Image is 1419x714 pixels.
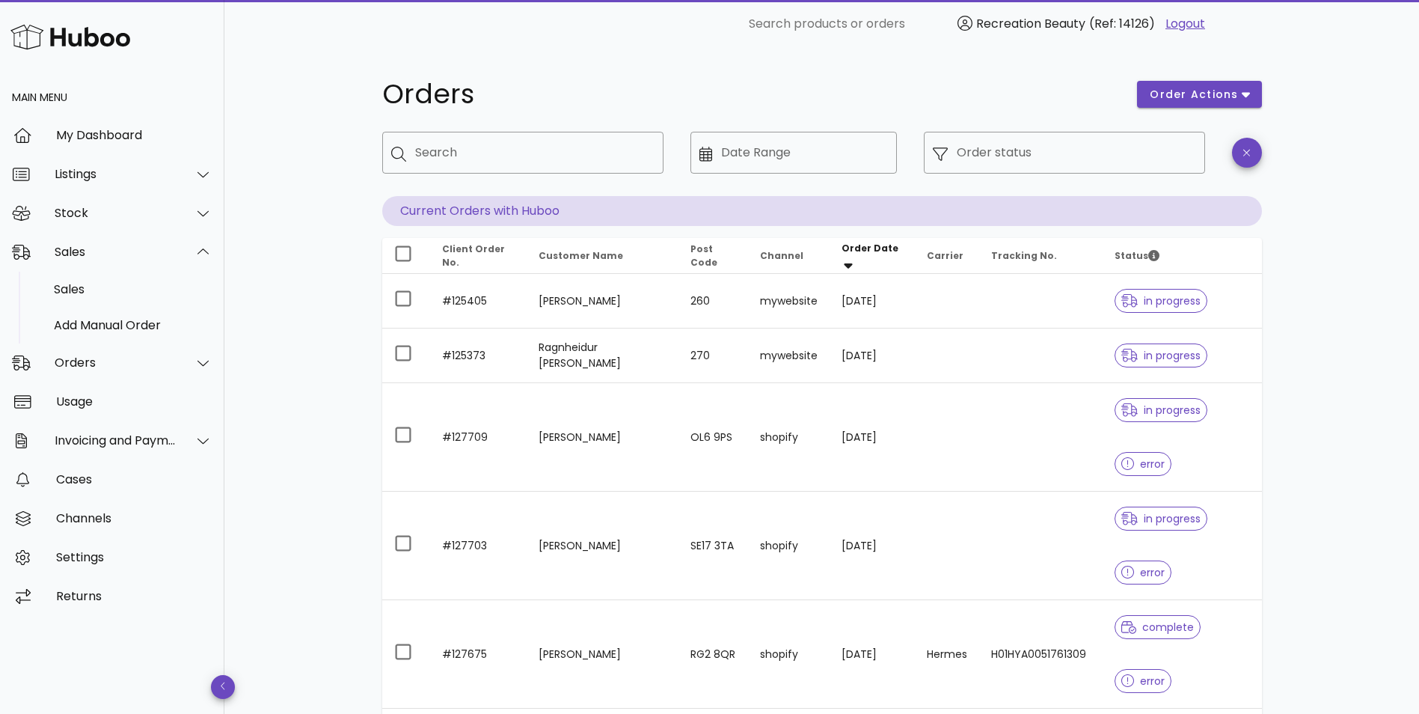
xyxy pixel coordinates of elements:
td: #127703 [430,492,527,600]
th: Status [1103,238,1262,274]
th: Post Code [678,238,747,274]
th: Carrier [915,238,979,274]
span: Post Code [690,242,717,269]
span: Order Date [842,242,898,254]
td: RG2 8QR [678,600,747,709]
div: Sales [54,282,212,296]
td: [PERSON_NAME] [527,383,679,492]
span: in progress [1121,513,1201,524]
td: shopify [748,492,830,600]
div: Orders [55,356,177,370]
td: #125373 [430,329,527,383]
span: in progress [1121,350,1201,361]
div: Settings [56,550,212,564]
div: Cases [56,472,212,486]
div: My Dashboard [56,128,212,142]
div: Invoicing and Payments [55,433,177,448]
td: shopify [748,383,830,492]
span: Status [1115,249,1159,262]
a: Logout [1165,15,1205,33]
td: mywebsite [748,274,830,329]
td: 270 [678,329,747,383]
div: Add Manual Order [54,318,212,332]
td: #125405 [430,274,527,329]
div: Channels [56,511,212,525]
span: (Ref: 14126) [1089,15,1155,32]
span: Customer Name [539,249,623,262]
span: error [1121,459,1165,469]
button: order actions [1137,81,1261,108]
td: shopify [748,600,830,709]
span: error [1121,567,1165,578]
th: Customer Name [527,238,679,274]
td: SE17 3TA [678,492,747,600]
span: in progress [1121,296,1201,306]
td: [PERSON_NAME] [527,492,679,600]
div: Returns [56,589,212,603]
span: Channel [760,249,803,262]
div: Stock [55,206,177,220]
td: #127675 [430,600,527,709]
th: Tracking No. [979,238,1103,274]
span: Recreation Beauty [976,15,1085,32]
img: Huboo Logo [10,21,130,53]
td: [DATE] [830,383,915,492]
td: [DATE] [830,600,915,709]
td: mywebsite [748,329,830,383]
td: Hermes [915,600,979,709]
td: [PERSON_NAME] [527,274,679,329]
h1: Orders [382,81,1120,108]
span: Client Order No. [442,242,505,269]
div: Listings [55,167,177,181]
span: Tracking No. [991,249,1057,262]
td: #127709 [430,383,527,492]
td: OL6 9PS [678,383,747,492]
th: Order Date: Sorted descending. Activate to remove sorting. [830,238,915,274]
td: [DATE] [830,274,915,329]
td: 260 [678,274,747,329]
span: complete [1121,622,1194,632]
td: [PERSON_NAME] [527,600,679,709]
th: Client Order No. [430,238,527,274]
span: error [1121,676,1165,686]
span: Carrier [927,249,963,262]
td: [DATE] [830,329,915,383]
span: in progress [1121,405,1201,415]
td: H01HYA0051761309 [979,600,1103,709]
td: [DATE] [830,492,915,600]
th: Channel [748,238,830,274]
span: order actions [1149,87,1239,103]
td: Ragnheidur [PERSON_NAME] [527,329,679,383]
div: Usage [56,394,212,409]
p: Current Orders with Huboo [382,196,1262,226]
div: Sales [55,245,177,259]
